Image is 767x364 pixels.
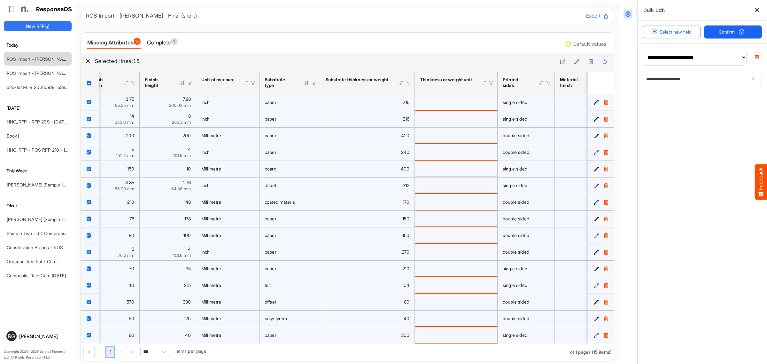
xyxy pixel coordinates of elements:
[81,227,99,244] td: checkbox
[320,144,415,161] td: 240 is template cell Column Header httpsnorthellcomontologiesmapping-rulesmaterialhasmaterialthic...
[172,120,191,125] span: 203.2 mm
[140,244,196,260] td: 4 is template cell Column Header httpsnorthellcomontologiesmapping-rulesmeasurementhasfinishsizeh...
[140,347,169,357] span: Pagerdropdown
[85,177,140,194] td: 3.35 is template cell Column Header httpsnorthellcomontologiesmapping-rulesmeasurementhasfinishsi...
[95,346,105,358] div: Go to previous page
[503,233,529,238] span: double sided
[320,177,415,194] td: 312 is template cell Column Header httpsnorthellcomontologiesmapping-rulesmaterialhasmaterialthic...
[265,133,276,138] span: paper
[125,180,134,185] span: 3.35
[555,161,615,177] td: is template cell Column Header httpsnorthellcomontologiesmapping-rulesmanufacturinghassubstratefi...
[320,260,415,277] td: 210 is template cell Column Header httpsnorthellcomontologiesmapping-rulesmaterialhasmaterialthic...
[260,177,320,194] td: offset is template cell Column Header httpsnorthellcomontologiesmapping-rulesmaterialhassubstrate...
[555,144,615,161] td: is template cell Column Header httpsnorthellcomontologiesmapping-rulesmanufacturinghassubstratefi...
[169,103,191,108] span: 200.03 mm
[140,327,196,344] td: 40 is template cell Column Header httpsnorthellcomontologiesmapping-rulesmeasurementhasfinishsize...
[265,183,276,188] span: offset
[7,133,19,138] a: Book1
[603,149,609,155] button: Delete
[555,260,615,277] td: is template cell Column Header httpsnorthellcomontologiesmapping-rulesmanufacturinghassubstratefi...
[196,227,260,244] td: Millimetre is template cell Column Header httpsnorthellcomontologiesmapping-rulesmeasurementhasun...
[588,194,615,210] td: 430bf515-072d-46c7-b962-7598c57e0075 is template cell Column Header
[320,310,415,327] td: 40 is template cell Column Header httpsnorthellcomontologiesmapping-rulesmaterialhasmaterialthick...
[320,194,415,210] td: 170 is template cell Column Header httpsnorthellcomontologiesmapping-rulesmaterialhasmaterialthic...
[186,166,191,171] span: 10
[140,177,196,194] td: 2.16 is template cell Column Header httpsnorthellcomontologiesmapping-rulesmeasurementhasfinishsi...
[415,294,498,310] td: is template cell Column Header httpsnorthellcomontologiesmapping-rulesmaterialhasmaterialthicknes...
[196,210,260,227] td: Millimetre is template cell Column Header httpsnorthellcomontologiesmapping-rulesmeasurementhasun...
[320,127,415,144] td: 420 is template cell Column Header httpsnorthellcomontologiesmapping-rulesmaterialhasmaterialthic...
[127,199,134,205] span: 210
[415,277,498,294] td: is template cell Column Header httpsnorthellcomontologiesmapping-rulesmaterialhasmaterialthicknes...
[588,260,615,277] td: b077f1d1-a92e-4231-b649-dc9d5e1e3be5 is template cell Column Header
[173,153,191,158] span: 101.6 mm
[85,260,140,277] td: 70 is template cell Column Header httpsnorthellcomontologiesmapping-rulesmeasurementhasfinishsize...
[593,199,600,205] button: Edit
[588,310,615,327] td: 14f64fe3-7856-43de-a70c-5868a9624131 is template cell Column Header
[196,294,260,310] td: Millimetre is template cell Column Header httpsnorthellcomontologiesmapping-rulesmeasurementhasun...
[593,216,600,222] button: Edit
[593,282,600,289] button: Edit
[140,111,196,127] td: 8 is template cell Column Header httpsnorthellcomontologiesmapping-rulesmeasurementhasfinishsizeh...
[85,144,140,161] td: 6 is template cell Column Header httpsnorthellcomontologiesmapping-rulesmeasurementhasfinishsizew...
[603,315,609,322] button: Delete
[140,210,196,227] td: 178 is template cell Column Header httpsnorthellcomontologiesmapping-rulesmeasurementhasfinishsiz...
[201,249,210,255] span: Inch
[593,315,600,322] button: Edit
[201,149,210,155] span: Inch
[260,210,320,227] td: paper is template cell Column Header httpsnorthellcomontologiesmapping-rulesmaterialhassubstratem...
[325,77,390,83] div: Substrate thickness or weight
[147,38,177,47] div: Complete
[81,344,614,361] div: Pager Container
[115,186,134,191] span: 85.09 mm
[260,144,320,161] td: paper is template cell Column Header httpsnorthellcomontologiesmapping-rulesmaterialhassubstratem...
[260,194,320,210] td: coated material is template cell Column Header httpsnorthellcomontologiesmapping-rulesmaterialhas...
[140,294,196,310] td: 380 is template cell Column Header httpsnorthellcomontologiesmapping-rulesmeasurementhasfinishsiz...
[603,182,609,189] button: Delete
[588,277,615,294] td: b3ff391b-c22b-4e67-be59-16990413be16 is template cell Column Header
[265,233,276,238] span: paper
[403,99,409,105] span: 216
[260,327,320,344] td: paper is template cell Column Header httpsnorthellcomontologiesmapping-rulesmaterialhassubstratem...
[704,26,762,38] button: Confirm
[265,77,296,88] div: Substrate type
[7,273,82,278] a: Composite Rate Card [DATE]_smaller
[555,127,615,144] td: is template cell Column Header httpsnorthellcomontologiesmapping-rulesmanufacturinghassubstratefi...
[196,310,260,327] td: Millimetre is template cell Column Header httpsnorthellcomontologiesmapping-rulesmeasurementhasun...
[81,127,99,144] td: checkbox
[265,216,276,221] span: paper
[85,227,140,244] td: 80 is template cell Column Header httpsnorthellcomontologiesmapping-rulesmeasurementhasfinishsize...
[265,199,296,205] span: coated material
[498,177,555,194] td: single sided is template cell Column Header httpsnorthellcomontologiesmapping-rulesmanufacturingh...
[498,210,555,227] td: double sided is template cell Column Header httpsnorthellcomontologiesmapping-rulesmanufacturingh...
[503,183,527,188] span: single sided
[555,210,615,227] td: is template cell Column Header httpsnorthellcomontologiesmapping-rulesmanufacturinghassubstratefi...
[603,132,609,139] button: Delete
[603,99,609,106] button: Delete
[196,260,260,277] td: Millimetre is template cell Column Header httpsnorthellcomontologiesmapping-rulesmeasurementhasun...
[260,111,320,127] td: paper is template cell Column Header httpsnorthellcomontologiesmapping-rulesmaterialhassubstratem...
[260,294,320,310] td: offset is template cell Column Header httpsnorthellcomontologiesmapping-rulesmaterialhassubstrate...
[320,94,415,111] td: 216 is template cell Column Header httpsnorthellcomontologiesmapping-rulesmaterialhasmaterialthic...
[4,21,72,31] button: New RFP
[196,277,260,294] td: Millimetre is template cell Column Header httpsnorthellcomontologiesmapping-rulesmeasurementhasun...
[81,260,99,277] td: checkbox
[546,80,551,86] div: Filter Icon
[183,96,191,102] span: 7.88
[84,346,95,358] div: Go to first page
[588,127,615,144] td: c7932b0b-eae1-439c-8566-193160e9e075 is template cell Column Header
[498,227,555,244] td: double sided is template cell Column Header httpsnorthellcomontologiesmapping-rulesmanufacturingh...
[132,146,134,152] span: 6
[593,116,600,122] button: Edit
[498,310,555,327] td: double sided is template cell Column Header httpsnorthellcomontologiesmapping-rulesmanufacturingh...
[265,149,276,155] span: paper
[415,111,498,127] td: is template cell Column Header httpsnorthellcomontologiesmapping-rulesmaterialhasmaterialthicknes...
[320,244,415,260] td: 270 is template cell Column Header httpsnorthellcomontologiesmapping-rulesmaterialhasmaterialthic...
[415,260,498,277] td: is template cell Column Header httpsnorthellcomontologiesmapping-rulesmaterialhasmaterialthicknes...
[588,161,615,177] td: adb0a18f-61b8-43e7-9eaf-4ba05c6849dc is template cell Column Header
[420,77,473,83] div: Thickness or weight unit
[116,153,134,158] span: 152.4 mm
[196,327,260,344] td: Millimetre is template cell Column Header httpsnorthellcomontologiesmapping-rulesmeasurementhasun...
[188,246,191,252] span: 4
[588,177,615,194] td: 14e0877a-a676-4c78-9d61-d1732ec747d5 is template cell Column Header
